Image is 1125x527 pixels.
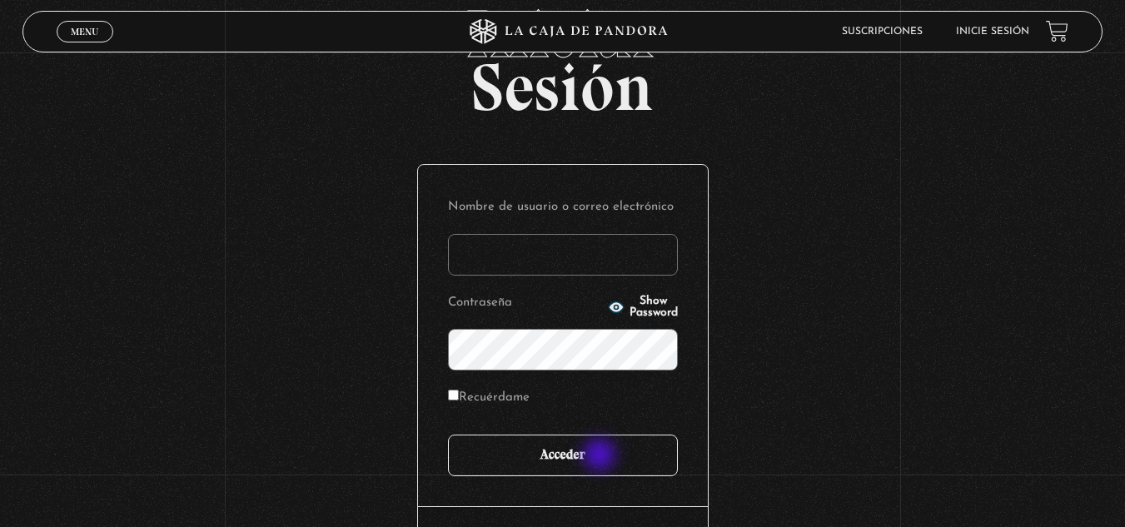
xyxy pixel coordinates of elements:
[22,1,1103,67] span: Iniciar
[22,1,1103,107] h2: Sesión
[448,435,678,476] input: Acceder
[630,296,678,319] span: Show Password
[65,40,104,52] span: Cerrar
[448,195,678,221] label: Nombre de usuario o correo electrónico
[1046,20,1068,42] a: View your shopping cart
[448,390,459,400] input: Recuérdame
[956,27,1029,37] a: Inicie sesión
[71,27,98,37] span: Menu
[842,27,923,37] a: Suscripciones
[448,291,603,316] label: Contraseña
[608,296,678,319] button: Show Password
[448,385,530,411] label: Recuérdame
